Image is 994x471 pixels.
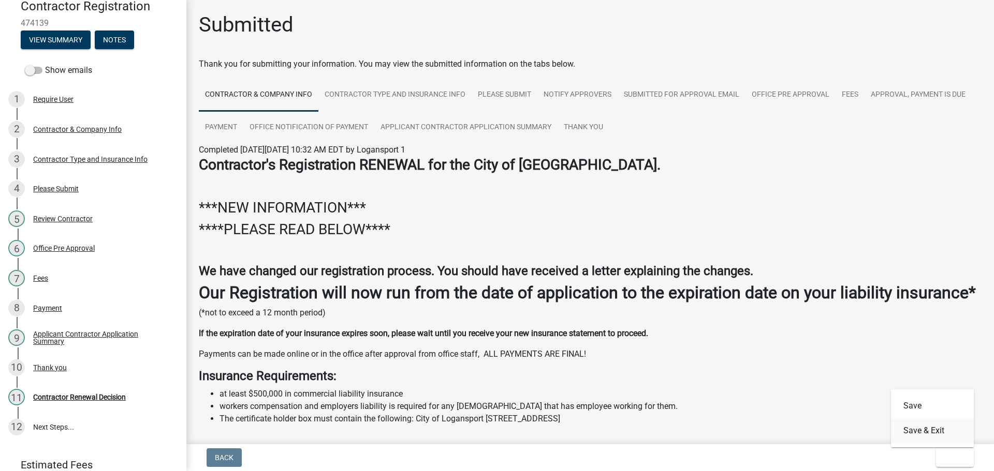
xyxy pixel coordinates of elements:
div: Office Pre Approval [33,245,95,252]
strong: Contractor's Registration RENEWAL for the City of [GEOGRAPHIC_DATA]. [199,156,661,173]
a: Thank you [558,111,609,144]
a: Office Pre Approval [745,79,836,112]
strong: Our Registration will now run from the date of application to the expiration date on your liabili... [199,283,976,302]
div: Applicant Contractor Application Summary [33,330,170,345]
h1: Submitted [199,12,294,37]
div: Exit [891,389,974,447]
div: 8 [8,300,25,316]
a: Office Notification of Payment [243,111,374,144]
a: Notify Approvers [537,79,618,112]
div: 6 [8,240,25,256]
p: (*not to exceed a 12 month period) [199,307,982,319]
div: Payment [33,305,62,312]
div: Thank you [33,364,67,371]
li: The certificate holder box must contain the following: City of Logansport [STREET_ADDRESS] [220,413,982,425]
button: Save [891,393,974,418]
div: 11 [8,389,25,405]
wm-modal-confirm: Summary [21,36,91,44]
button: Exit [936,448,974,467]
div: Fees [33,275,48,282]
div: Please Submit [33,185,79,192]
label: Show emails [25,64,92,77]
a: SUBMITTED FOR APPROVAL EMAIL [618,79,745,112]
div: Thank you for submitting your information. You may view the submitted information on the tabs below. [199,58,982,70]
p: Payments can be made online or in the office after approval from office staff, ALL PAYMENTS ARE F... [199,348,982,360]
span: Back [215,453,233,462]
a: Contractor Type and Insurance Info [318,79,472,112]
button: View Summary [21,31,91,49]
div: Contractor & Company Info [33,126,122,133]
button: Save & Exit [891,418,974,443]
div: Contractor Type and Insurance Info [33,156,148,163]
button: Back [207,448,242,467]
div: 7 [8,270,25,286]
strong: We have changed our registration process. You should have received a letter explaining the changes. [199,264,753,278]
a: Applicant Contractor Application Summary [374,111,558,144]
a: Please Submit [472,79,537,112]
strong: Insurance Requirements: [199,369,337,383]
span: 474139 [21,18,166,28]
div: Review Contractor [33,215,93,222]
a: Fees [836,79,865,112]
div: 2 [8,121,25,138]
div: Contractor Renewal Decision [33,393,126,401]
li: at least $500,000 in commercial liability insurance [220,388,982,400]
span: Completed [DATE][DATE] 10:32 AM EDT by Logansport 1 [199,145,405,155]
div: Require User [33,96,74,103]
a: Approval, payment is due [865,79,972,112]
div: 3 [8,151,25,168]
div: 12 [8,419,25,435]
button: Notes [95,31,134,49]
div: 4 [8,180,25,197]
div: 1 [8,91,25,108]
strong: If the expiration date of your insurance expires soon, please wait until you receive your new ins... [199,328,648,338]
div: 10 [8,359,25,376]
a: Payment [199,111,243,144]
div: 5 [8,210,25,227]
span: Exit [944,453,959,462]
a: Contractor & Company Info [199,79,318,112]
wm-modal-confirm: Notes [95,36,134,44]
li: workers compensation and employers liability is required for any [DEMOGRAPHIC_DATA] that has empl... [220,400,982,413]
div: 9 [8,329,25,346]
